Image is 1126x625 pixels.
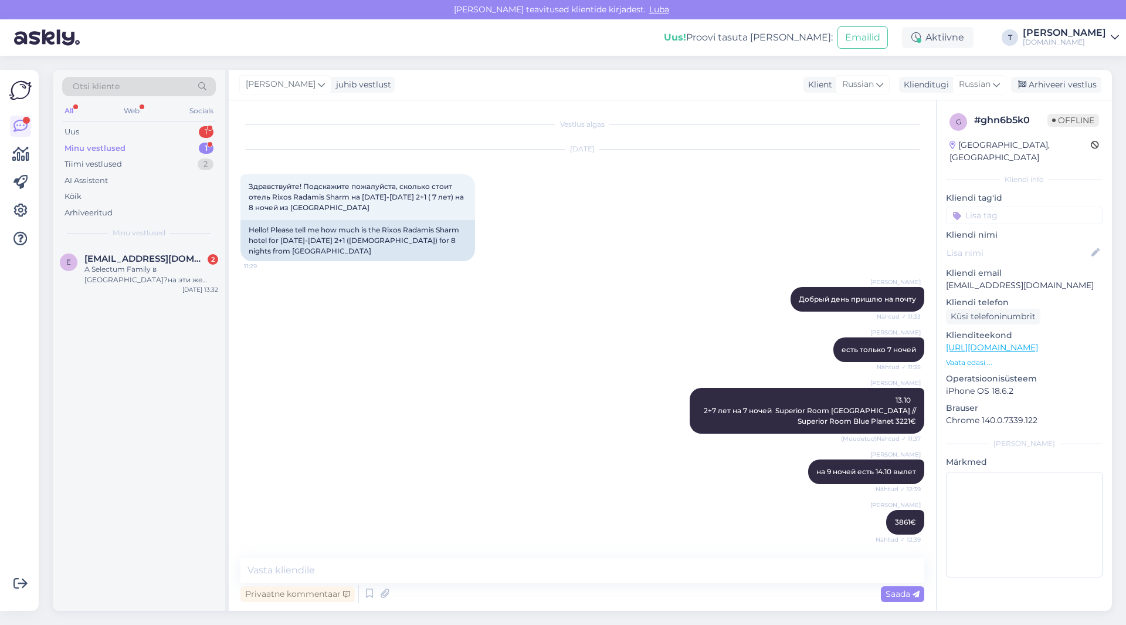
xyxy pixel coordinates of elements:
[842,345,916,354] span: есть только 7 ночей
[949,139,1091,164] div: [GEOGRAPHIC_DATA], [GEOGRAPHIC_DATA]
[246,78,316,91] span: [PERSON_NAME]
[249,182,466,212] span: Здравствуйте! Подскажите пожалуйста, сколько стоит отель Rixos Radamis Sharm на [DATE]-[DATE] 2+1...
[870,278,921,286] span: [PERSON_NAME]
[946,414,1103,427] p: Chrome 140.0.7339.122
[946,402,1103,414] p: Brauser
[198,158,213,170] div: 2
[1047,114,1099,127] span: Offline
[837,26,888,49] button: Emailid
[65,207,113,219] div: Arhiveeritud
[876,535,921,544] span: Nähtud ✓ 12:39
[886,589,920,599] span: Saada
[187,103,216,119] div: Socials
[816,467,916,476] span: на 9 ночей есть 14.10 вылет
[974,113,1047,127] div: # ghn6b5k0
[199,143,213,154] div: 1
[1023,38,1106,47] div: [DOMAIN_NAME]
[899,79,949,91] div: Klienditugi
[877,312,921,321] span: Nähtud ✓ 11:33
[946,373,1103,385] p: Operatsioonisüsteem
[704,396,920,425] span: 13.10 2+7 лет на 7 ночей Superior Room [GEOGRAPHIC_DATA] // Superior Room Blue Planet 3221€
[959,78,991,91] span: Russian
[1002,29,1018,46] div: T
[870,450,921,459] span: [PERSON_NAME]
[208,254,218,265] div: 2
[895,518,916,526] span: 3861€
[1023,28,1119,47] a: [PERSON_NAME][DOMAIN_NAME]
[331,79,391,91] div: juhib vestlust
[876,485,921,494] span: Nähtud ✓ 12:39
[946,192,1103,204] p: Kliendi tag'id
[646,4,673,15] span: Luba
[65,126,79,138] div: Uus
[65,158,122,170] div: Tiimi vestlused
[946,309,1040,325] div: Küsi telefoninumbrit
[182,285,218,294] div: [DATE] 13:32
[946,267,1103,279] p: Kliendi email
[65,175,108,187] div: AI Assistent
[956,117,961,126] span: g
[902,27,974,48] div: Aktiivne
[66,258,71,266] span: E
[84,264,218,285] div: А Selectum Family в [GEOGRAPHIC_DATA]?на эти же числа
[946,229,1103,241] p: Kliendi nimi
[803,79,832,91] div: Klient
[877,363,921,371] span: Nähtud ✓ 11:35
[841,434,921,443] span: (Muudetud) Nähtud ✓ 11:37
[240,144,924,154] div: [DATE]
[946,342,1038,353] a: [URL][DOMAIN_NAME]
[946,279,1103,292] p: [EMAIL_ADDRESS][DOMAIN_NAME]
[121,103,142,119] div: Web
[870,379,921,387] span: [PERSON_NAME]
[946,296,1103,309] p: Kliendi telefon
[664,32,686,43] b: Uus!
[65,191,82,202] div: Kõik
[799,295,916,303] span: Добрый день пришлю на почту
[946,357,1103,368] p: Vaata edasi ...
[240,586,355,602] div: Privaatne kommentaar
[946,207,1103,224] input: Lisa tag
[946,174,1103,185] div: Kliendi info
[870,501,921,509] span: [PERSON_NAME]
[113,228,165,238] span: Minu vestlused
[9,79,32,102] img: Askly Logo
[62,103,76,119] div: All
[240,220,475,261] div: Hello! Please tell me how much is the Rixos Radamis Sharm hotel for [DATE]-[DATE] 2+1 ([DEMOGRAPH...
[842,78,874,91] span: Russian
[73,80,120,93] span: Otsi kliente
[664,31,833,45] div: Proovi tasuta [PERSON_NAME]:
[240,119,924,130] div: Vestlus algas
[947,246,1089,259] input: Lisa nimi
[84,254,206,264] span: EvgeniyaEseniya2018@gmail.com
[946,385,1103,397] p: iPhone OS 18.6.2
[946,329,1103,342] p: Klienditeekond
[199,126,213,138] div: 1
[65,143,126,154] div: Minu vestlused
[1023,28,1106,38] div: [PERSON_NAME]
[946,456,1103,468] p: Märkmed
[244,262,288,271] span: 11:29
[946,438,1103,449] div: [PERSON_NAME]
[870,328,921,337] span: [PERSON_NAME]
[1011,77,1101,93] div: Arhiveeri vestlus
